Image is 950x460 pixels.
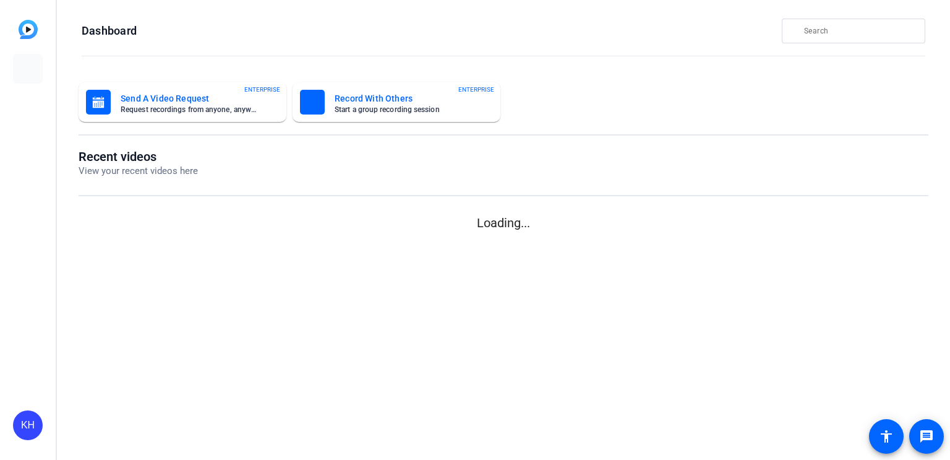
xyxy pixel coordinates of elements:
p: Loading... [79,214,928,232]
button: Send A Video RequestRequest recordings from anyone, anywhereENTERPRISE [79,82,286,122]
div: KH [13,410,43,440]
mat-icon: message [919,429,934,444]
mat-card-subtitle: Request recordings from anyone, anywhere [121,106,259,113]
p: View your recent videos here [79,164,198,178]
span: ENTERPRISE [244,85,280,94]
mat-icon: accessibility [879,429,894,444]
mat-card-title: Send A Video Request [121,91,259,106]
mat-card-subtitle: Start a group recording session [335,106,473,113]
img: blue-gradient.svg [19,20,38,39]
span: ENTERPRISE [458,85,494,94]
mat-card-title: Record With Others [335,91,473,106]
button: Record With OthersStart a group recording sessionENTERPRISE [293,82,500,122]
h1: Dashboard [82,24,137,38]
h1: Recent videos [79,149,198,164]
input: Search [804,24,915,38]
